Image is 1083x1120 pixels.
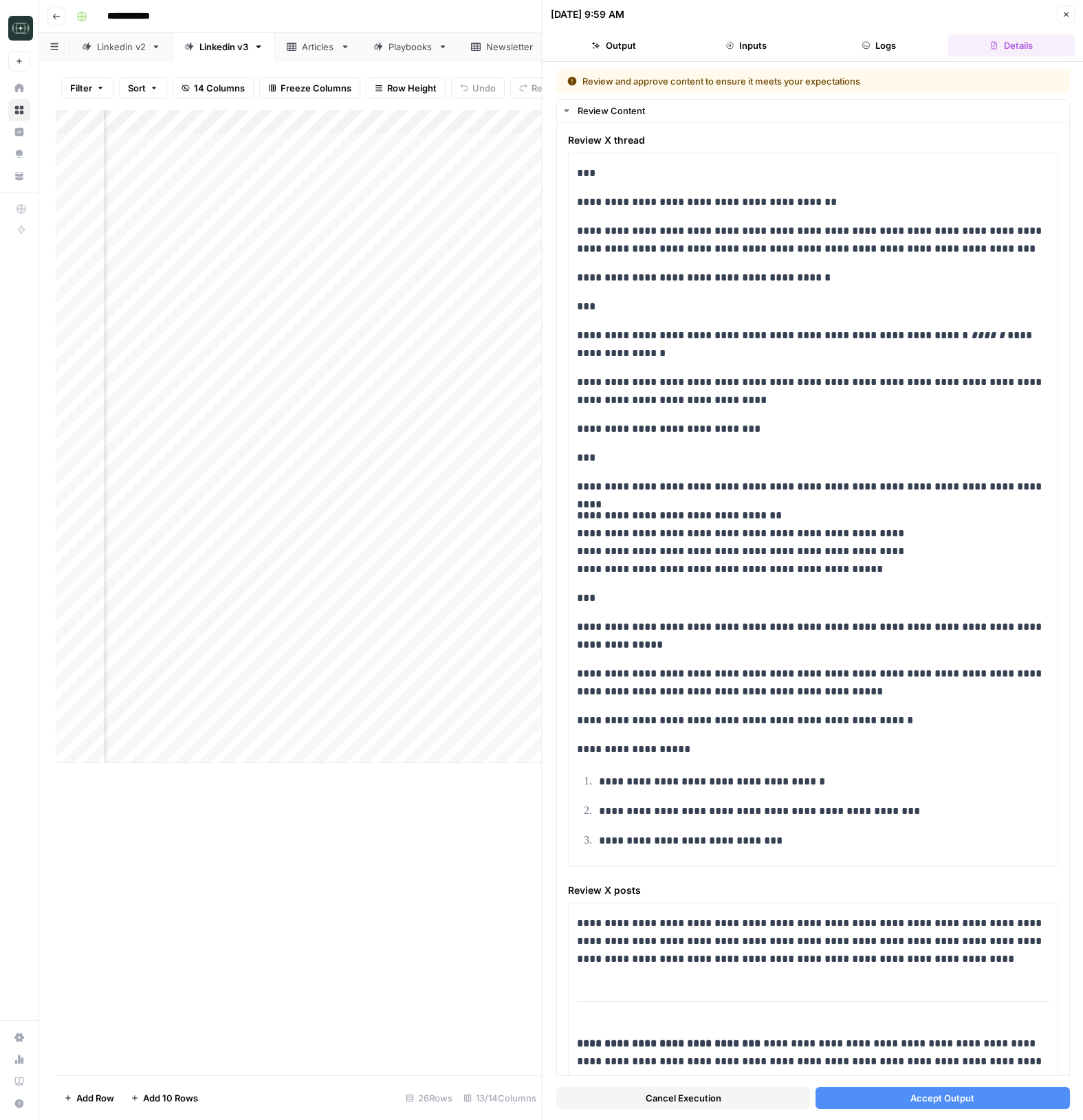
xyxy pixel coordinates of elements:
button: Sort [119,77,167,99]
span: Add 10 Rows [143,1091,198,1105]
div: Newsletter [486,40,534,54]
a: Playbooks [362,33,459,61]
a: Browse [8,99,30,121]
button: Row Height [366,77,446,99]
span: Add Row [76,1091,114,1105]
button: Accept Output [816,1087,1069,1109]
button: 14 Columns [173,77,254,99]
button: Undo [451,77,505,99]
button: Workspace: Catalyst [8,11,30,45]
span: Row Height [387,81,437,95]
a: Settings [8,1026,30,1048]
span: Sort [128,81,146,95]
span: Review X thread [568,133,1058,147]
span: Review X posts [568,883,1058,897]
div: [DATE] 9:59 AM [551,8,624,21]
div: 26 Rows [400,1087,458,1109]
a: Linkedin v3 [173,33,275,61]
a: Insights [8,121,30,143]
button: Cancel Execution [556,1087,810,1109]
div: Linkedin v3 [199,40,248,54]
a: Your Data [8,165,30,187]
button: Output [551,34,678,56]
span: 14 Columns [194,81,245,95]
button: Freeze Columns [259,77,360,99]
button: Add Row [56,1087,122,1109]
span: Redo [532,81,554,95]
button: Details [948,34,1075,56]
button: Add 10 Rows [122,1087,206,1109]
button: Filter [61,77,113,99]
button: Help + Support [8,1092,30,1114]
a: Home [8,77,30,99]
div: Linkedin v2 [97,40,146,54]
div: 13/14 Columns [458,1087,542,1109]
span: Accept Output [910,1091,974,1105]
div: Playbooks [389,40,433,54]
div: Review Content [578,104,1061,118]
a: Usage [8,1048,30,1070]
a: Opportunities [8,143,30,165]
button: Review Content [557,100,1069,122]
div: Review and approve content to ensure it meets your expectations [567,74,959,88]
button: Logs [816,34,943,56]
a: Linkedin v2 [70,33,173,61]
span: Undo [472,81,496,95]
div: Articles [302,40,335,54]
button: Inputs [683,34,810,56]
a: Articles [275,33,362,61]
button: Redo [510,77,562,99]
a: Learning Hub [8,1070,30,1092]
a: Newsletter [459,33,561,61]
span: Cancel Execution [645,1091,721,1105]
img: Catalyst Logo [8,16,33,41]
span: Freeze Columns [281,81,351,95]
span: Filter [70,81,92,95]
